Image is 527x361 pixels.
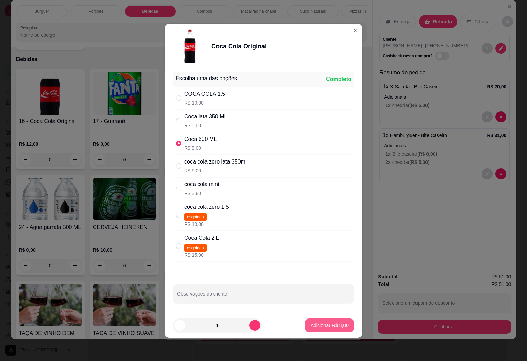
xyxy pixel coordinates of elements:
[249,320,260,331] button: increase-product-quantity
[184,99,225,106] p: R$ 10,00
[184,213,207,221] span: esgotado
[184,244,207,252] span: esgotado
[184,221,229,228] p: R$ 10,00
[184,145,217,152] p: R$ 8,00
[184,122,227,129] p: R$ 6,00
[184,203,229,211] div: coca cola zero 1,5
[174,320,185,331] button: decrease-product-quantity
[184,90,225,98] div: COCA COLA 1,5
[184,180,219,189] div: coca cola mini
[184,135,217,143] div: Coca 600 ML
[184,190,219,197] p: R$ 3,80
[211,41,267,51] div: Coca Cola Original
[177,293,350,300] input: Observações do cliente
[173,29,207,63] img: product-image
[311,322,349,329] p: Adicionar R$ 8,00
[184,252,219,258] p: R$ 15,00
[184,234,219,242] div: Coca Cola 2 L
[326,75,351,83] div: Completo
[184,158,246,166] div: coca cola zero lata 350ml
[305,318,354,332] button: Adicionar R$ 8,00
[350,25,361,36] button: Close
[184,112,227,121] div: Coca lata 350 ML
[176,74,237,83] div: Escolha uma das opções
[184,167,246,174] p: R$ 6,00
